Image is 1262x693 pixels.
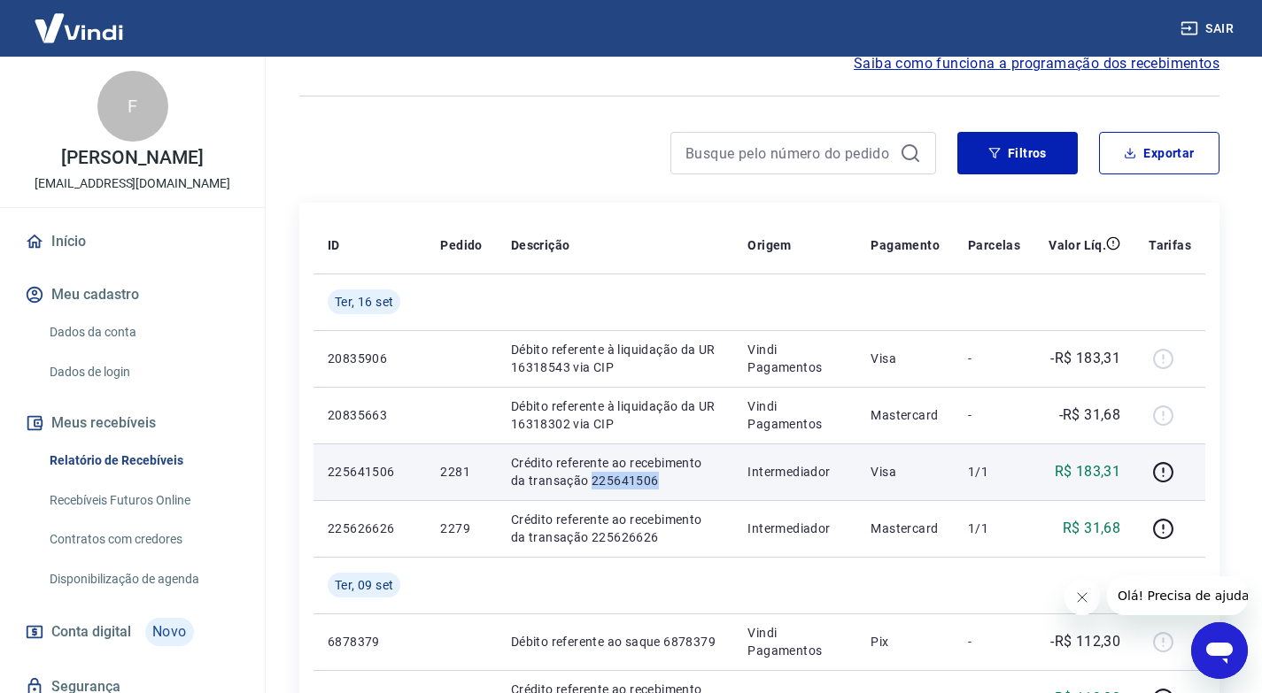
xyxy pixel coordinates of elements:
p: Intermediador [747,520,842,537]
p: -R$ 112,30 [1050,631,1120,652]
p: [EMAIL_ADDRESS][DOMAIN_NAME] [35,174,230,193]
p: Vindi Pagamentos [747,397,842,433]
p: 2279 [440,520,482,537]
iframe: Fechar mensagem [1065,580,1100,615]
p: 225641506 [328,463,412,481]
p: Crédito referente ao recebimento da transação 225641506 [511,454,720,489]
p: 1/1 [968,463,1020,481]
p: Pagamento [871,236,940,254]
p: R$ 183,31 [1055,461,1121,482]
p: Visa [871,350,940,367]
iframe: Mensagem da empresa [1107,576,1248,615]
a: Conta digitalNovo [21,611,244,653]
p: 20835906 [328,350,412,367]
a: Relatório de Recebíveis [43,443,244,479]
p: Valor Líq. [1049,236,1106,254]
p: Mastercard [871,406,940,424]
p: Débito referente à liquidação da UR 16318302 via CIP [511,397,720,433]
p: - [968,633,1020,651]
p: Parcelas [968,236,1020,254]
a: Contratos com credores [43,521,244,558]
p: Vindi Pagamentos [747,624,842,659]
div: F [97,71,168,142]
p: Débito referente à liquidação da UR 16318543 via CIP [511,341,720,376]
iframe: Botão para abrir a janela de mensagens [1191,622,1248,679]
img: Vindi [21,1,136,55]
p: R$ 31,68 [1063,518,1120,539]
p: Vindi Pagamentos [747,341,842,376]
p: - [968,406,1020,424]
p: Origem [747,236,791,254]
p: Visa [871,463,940,481]
p: Crédito referente ao recebimento da transação 225626626 [511,511,720,546]
p: -R$ 31,68 [1059,404,1121,426]
span: Olá! Precisa de ajuda? [11,12,149,27]
p: Débito referente ao saque 6878379 [511,633,720,651]
p: Pix [871,633,940,651]
p: Intermediador [747,463,842,481]
p: 2281 [440,463,482,481]
span: Conta digital [51,620,131,644]
input: Busque pelo número do pedido [685,140,893,166]
p: [PERSON_NAME] [61,149,203,167]
a: Saiba como funciona a programação dos recebimentos [854,53,1219,74]
p: - [968,350,1020,367]
p: Tarifas [1149,236,1191,254]
a: Disponibilização de agenda [43,561,244,597]
button: Sair [1177,12,1241,45]
span: Novo [145,618,194,646]
span: Ter, 16 set [335,293,393,311]
p: 1/1 [968,520,1020,537]
a: Recebíveis Futuros Online [43,482,244,519]
p: ID [328,236,340,254]
p: -R$ 183,31 [1050,348,1120,369]
p: 225626626 [328,520,412,537]
a: Dados da conta [43,314,244,350]
button: Meu cadastro [21,275,244,314]
button: Filtros [957,132,1078,174]
p: Mastercard [871,520,940,537]
span: Ter, 09 set [335,576,393,594]
p: Descrição [511,236,570,254]
p: 20835663 [328,406,412,424]
a: Dados de login [43,354,244,390]
button: Meus recebíveis [21,404,244,443]
p: Pedido [440,236,482,254]
a: Início [21,222,244,261]
p: 6878379 [328,633,412,651]
button: Exportar [1099,132,1219,174]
